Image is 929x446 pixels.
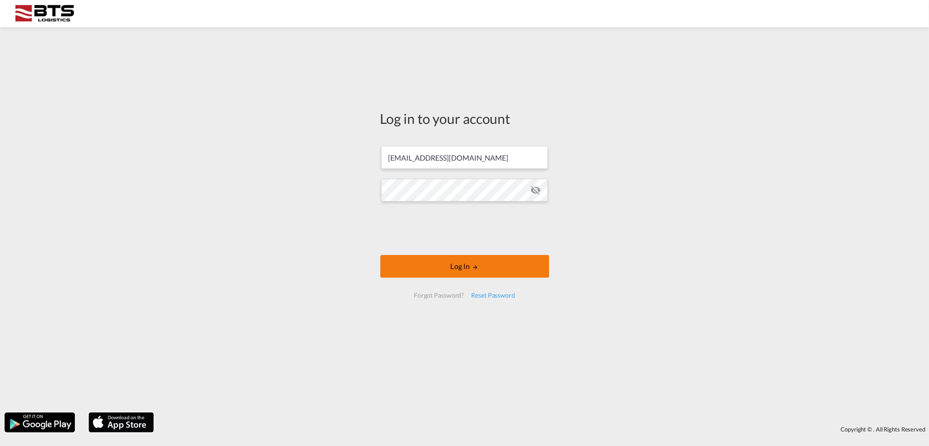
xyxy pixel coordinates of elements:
[467,287,519,304] div: Reset Password
[381,146,548,169] input: Enter email/phone number
[14,4,75,24] img: cdcc71d0be7811ed9adfbf939d2aa0e8.png
[4,412,76,433] img: google.png
[380,109,549,128] div: Log in to your account
[158,421,929,437] div: Copyright © . All Rights Reserved
[396,211,534,246] iframe: reCAPTCHA
[531,185,541,196] md-icon: icon-eye-off
[88,412,155,433] img: apple.png
[380,255,549,278] button: LOGIN
[410,287,467,304] div: Forgot Password?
